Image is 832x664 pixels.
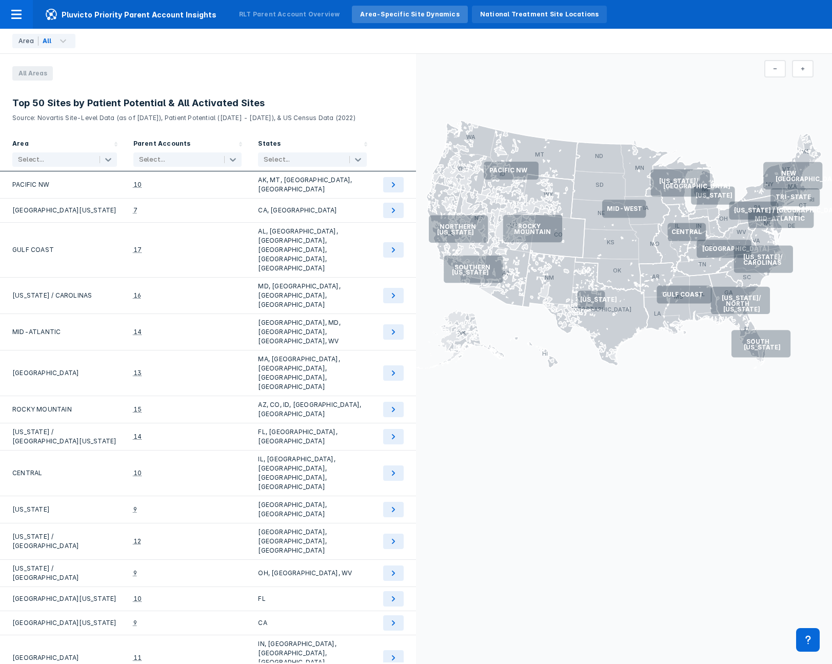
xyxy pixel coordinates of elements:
span: Pluvicto Priority Parent Account Insights [33,8,229,21]
div: States [258,139,281,150]
div: 13 [133,368,142,378]
a: RLT Parent Account Overview [231,6,348,23]
text: [US_STATE] [452,269,489,276]
div: 10 [133,594,142,603]
span: All Areas [12,66,53,81]
text: [GEOGRAPHIC_DATA] [702,245,769,252]
div: AL, [GEOGRAPHIC_DATA], [GEOGRAPHIC_DATA], [GEOGRAPHIC_DATA], [GEOGRAPHIC_DATA], [GEOGRAPHIC_DATA] [258,227,367,273]
div: PACIFIC NW [12,175,117,194]
div: Area [12,139,29,150]
div: National Treatment Site Locations [480,10,599,19]
text: [US_STATE] [437,229,474,236]
div: [US_STATE] / CAROLINAS [12,282,117,309]
div: All [43,36,52,46]
div: 9 [133,569,137,578]
div: [US_STATE] / [GEOGRAPHIC_DATA][US_STATE] [12,427,117,446]
div: 14 [133,327,142,337]
div: MD, [GEOGRAPHIC_DATA], [GEOGRAPHIC_DATA], [GEOGRAPHIC_DATA] [258,282,367,309]
text: NORTHERN [440,223,476,230]
text: NEW [781,170,796,178]
div: [US_STATE] / [GEOGRAPHIC_DATA] [12,528,117,555]
text: [US_STATE]/ [659,178,699,185]
div: MID-ATLANTIC [12,318,117,346]
div: [US_STATE] [12,500,117,519]
text: NORTH [726,300,749,307]
div: 10 [133,468,142,478]
div: CA, [GEOGRAPHIC_DATA] [258,203,367,218]
div: [US_STATE] / [GEOGRAPHIC_DATA] [12,564,117,582]
div: 7 [133,206,137,215]
text: [US_STATE] [744,344,781,351]
div: Area [18,36,38,46]
div: AZ, CO, ID, [GEOGRAPHIC_DATA], [GEOGRAPHIC_DATA] [258,400,367,419]
text: GULF COAST [662,291,703,298]
div: [GEOGRAPHIC_DATA], [GEOGRAPHIC_DATA] [258,500,367,519]
div: MA, [GEOGRAPHIC_DATA], [GEOGRAPHIC_DATA], [GEOGRAPHIC_DATA], [GEOGRAPHIC_DATA] [258,355,367,392]
div: IL, [GEOGRAPHIC_DATA], [GEOGRAPHIC_DATA], [GEOGRAPHIC_DATA], [GEOGRAPHIC_DATA] [258,455,367,492]
a: National Treatment Site Locations [472,6,607,23]
div: Parent Accounts [133,139,191,150]
text: [GEOGRAPHIC_DATA] [663,183,730,190]
text: ROCKY [518,223,541,230]
text: [US_STATE]/ [744,253,783,261]
text: MID-WEST [607,205,642,212]
div: CENTRAL [12,455,117,492]
text: CENTRAL [671,228,702,236]
div: ROCKY MOUNTAIN [12,400,117,419]
text: [US_STATE] [580,296,617,303]
div: [GEOGRAPHIC_DATA], [GEOGRAPHIC_DATA], [GEOGRAPHIC_DATA] [258,528,367,555]
div: [GEOGRAPHIC_DATA][US_STATE] [12,591,117,607]
div: Area-Specific Site Dynamics [360,10,459,19]
text: CAROLINAS [744,259,782,266]
div: Contact Support [796,628,820,652]
text: SOUTHERN [455,264,491,271]
h3: Top 50 Sites by Patient Potential & All Activated Sites [12,97,404,109]
text: [US_STATE] [723,306,760,313]
div: Sort [250,135,375,171]
div: 10 [133,180,142,189]
div: AK, MT, [GEOGRAPHIC_DATA], [GEOGRAPHIC_DATA] [258,175,367,194]
a: Area-Specific Site Dynamics [352,6,467,23]
div: FL [258,591,367,607]
div: FL, [GEOGRAPHIC_DATA], [GEOGRAPHIC_DATA] [258,427,367,446]
div: 12 [133,537,141,546]
div: 9 [133,505,137,514]
div: GULF COAST [12,227,117,273]
div: 11 [133,653,142,662]
text: MOUNTAIN [514,228,551,236]
div: 16 [133,291,141,300]
div: 15 [133,405,142,414]
div: [GEOGRAPHIC_DATA][US_STATE] [12,203,117,218]
text: SOUTH [747,338,770,345]
text: [US_STATE]/ [722,295,761,302]
p: Source: Novartis Site-Level Data (as of [DATE]), Patient Potential ([DATE] - [DATE]), & US Census... [12,109,404,123]
text: [US_STATE] [696,192,732,199]
div: [GEOGRAPHIC_DATA][US_STATE] [12,615,117,631]
div: Sort [125,135,250,171]
text: MID-ATLANTIC [755,216,805,223]
div: 14 [133,432,142,441]
div: [GEOGRAPHIC_DATA] [12,355,117,392]
text: TRI-STATE [776,193,811,201]
div: 17 [133,245,142,255]
div: RLT Parent Account Overview [239,10,340,19]
div: CA [258,615,367,631]
div: 9 [133,618,137,628]
div: [GEOGRAPHIC_DATA], MD, [GEOGRAPHIC_DATA], [GEOGRAPHIC_DATA], WV [258,318,367,346]
text: PACIFIC NW [489,167,527,174]
div: OH, [GEOGRAPHIC_DATA], WV [258,564,367,582]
